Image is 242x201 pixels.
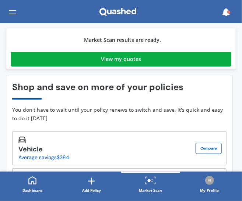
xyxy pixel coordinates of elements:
a: Market Scan [121,172,180,198]
div: Average savings $384 [18,154,69,160]
a: Dashboard [3,172,62,198]
div: Market Scan [139,187,162,194]
div: My Profile [200,187,219,194]
div: Shop and save on more of your policies [12,82,227,100]
div: Add Policy [82,187,101,194]
img: Vehicle_icon [18,136,26,144]
a: Add Policy [62,172,121,198]
button: Compare [196,143,222,154]
img: Profile [205,176,214,185]
a: View my quotes [11,52,231,67]
div: View my quotes [101,52,141,67]
div: Dashboard [22,187,42,194]
div: You don't have to wait until your policy renews to switch and save, it's quick and easy to do it ... [12,105,227,122]
a: ProfileMy Profile [180,172,239,198]
div: Vehicle [18,145,69,153]
div: Market Scan results are ready. [14,31,231,49]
